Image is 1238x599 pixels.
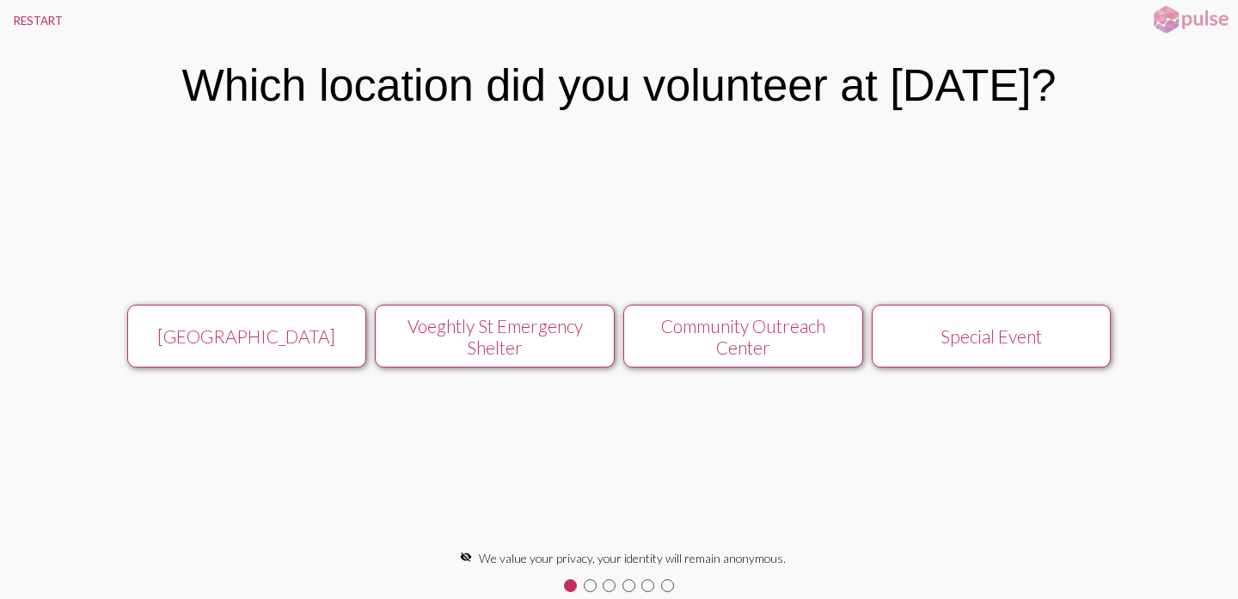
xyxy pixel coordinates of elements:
[375,305,614,367] button: Voeghtly St Emergency Shelter
[885,325,1099,347] div: Special Event
[127,305,366,367] button: [GEOGRAPHIC_DATA]
[636,315,850,358] div: Community Outreach Center
[479,551,786,565] span: We value your privacy, your identity will remain anonymous.
[623,305,862,367] button: Community Outreach Center
[181,59,1056,111] div: Which location did you volunteer at [DATE]?
[139,325,353,347] div: [GEOGRAPHIC_DATA]
[872,305,1111,367] button: Special Event
[460,551,472,563] mat-icon: visibility_off
[388,315,602,358] div: Voeghtly St Emergency Shelter
[1148,4,1234,35] img: pulsehorizontalsmall.png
